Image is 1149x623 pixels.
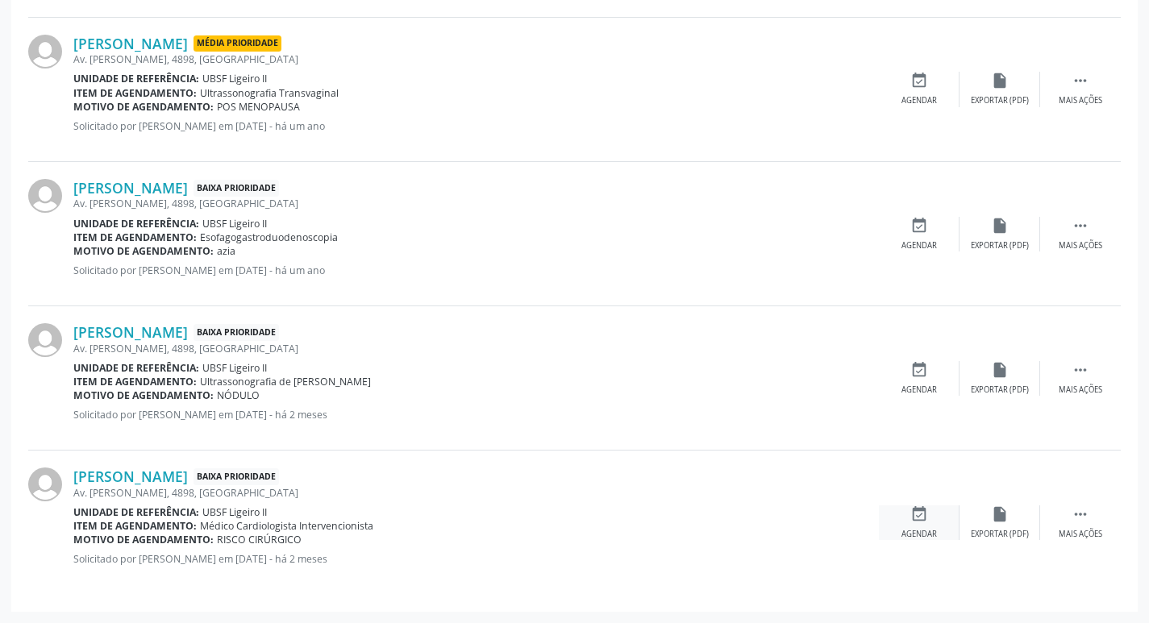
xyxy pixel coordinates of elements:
[73,505,199,519] b: Unidade de referência:
[200,375,371,388] span: Ultrassonografia de [PERSON_NAME]
[73,52,879,66] div: Av. [PERSON_NAME], 4898, [GEOGRAPHIC_DATA]
[194,35,281,52] span: Média Prioridade
[73,361,199,375] b: Unidade de referência:
[73,323,188,341] a: [PERSON_NAME]
[73,179,188,197] a: [PERSON_NAME]
[1072,361,1089,379] i: 
[202,217,267,231] span: UBSF Ligeiro II
[971,529,1029,540] div: Exportar (PDF)
[73,197,879,210] div: Av. [PERSON_NAME], 4898, [GEOGRAPHIC_DATA]
[910,217,928,235] i: event_available
[73,519,197,533] b: Item de agendamento:
[901,95,937,106] div: Agendar
[73,86,197,100] b: Item de agendamento:
[202,72,267,85] span: UBSF Ligeiro II
[971,384,1029,396] div: Exportar (PDF)
[1072,72,1089,89] i: 
[991,505,1009,523] i: insert_drive_file
[1059,240,1102,251] div: Mais ações
[202,361,267,375] span: UBSF Ligeiro II
[200,231,338,244] span: Esofagogastroduodenoscopia
[971,240,1029,251] div: Exportar (PDF)
[73,467,188,485] a: [PERSON_NAME]
[910,505,928,523] i: event_available
[991,72,1009,89] i: insert_drive_file
[73,244,214,258] b: Motivo de agendamento:
[73,486,879,500] div: Av. [PERSON_NAME], 4898, [GEOGRAPHIC_DATA]
[73,119,879,133] p: Solicitado por [PERSON_NAME] em [DATE] - há um ano
[901,384,937,396] div: Agendar
[200,86,339,100] span: Ultrassonografia Transvaginal
[1059,529,1102,540] div: Mais ações
[28,35,62,69] img: img
[73,408,879,422] p: Solicitado por [PERSON_NAME] em [DATE] - há 2 meses
[194,324,279,341] span: Baixa Prioridade
[28,179,62,213] img: img
[971,95,1029,106] div: Exportar (PDF)
[73,342,879,355] div: Av. [PERSON_NAME], 4898, [GEOGRAPHIC_DATA]
[28,467,62,501] img: img
[901,529,937,540] div: Agendar
[910,361,928,379] i: event_available
[1072,217,1089,235] i: 
[1072,505,1089,523] i: 
[194,468,279,485] span: Baixa Prioridade
[28,323,62,357] img: img
[202,505,267,519] span: UBSF Ligeiro II
[73,375,197,388] b: Item de agendamento:
[73,388,214,402] b: Motivo de agendamento:
[73,100,214,114] b: Motivo de agendamento:
[73,217,199,231] b: Unidade de referência:
[194,180,279,197] span: Baixa Prioridade
[200,519,373,533] span: Médico Cardiologista Intervencionista
[73,533,214,546] b: Motivo de agendamento:
[73,35,188,52] a: [PERSON_NAME]
[217,533,302,546] span: RISCO CIRÚRGICO
[991,217,1009,235] i: insert_drive_file
[217,244,235,258] span: azia
[73,552,879,566] p: Solicitado por [PERSON_NAME] em [DATE] - há 2 meses
[217,388,260,402] span: NÓDULO
[1059,384,1102,396] div: Mais ações
[1059,95,1102,106] div: Mais ações
[910,72,928,89] i: event_available
[991,361,1009,379] i: insert_drive_file
[73,231,197,244] b: Item de agendamento:
[901,240,937,251] div: Agendar
[217,100,300,114] span: POS MENOPAUSA
[73,264,879,277] p: Solicitado por [PERSON_NAME] em [DATE] - há um ano
[73,72,199,85] b: Unidade de referência:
